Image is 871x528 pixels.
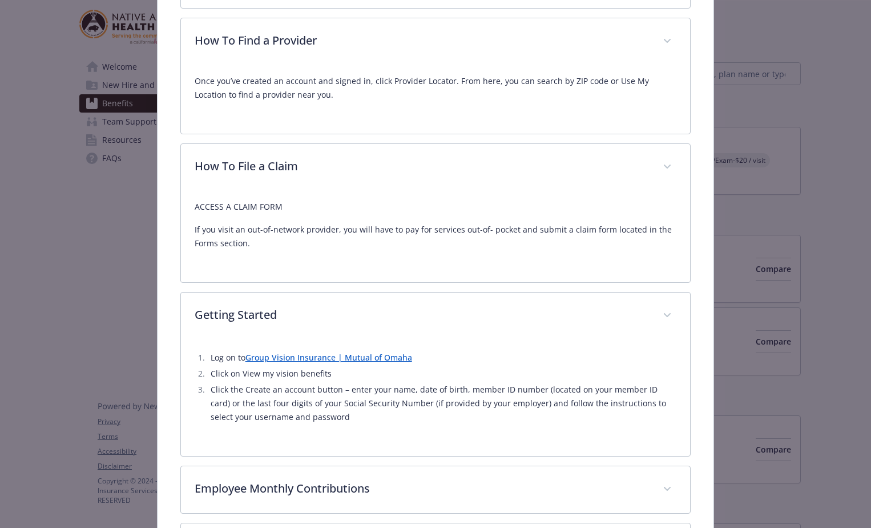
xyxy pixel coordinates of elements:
[181,191,691,282] div: How To File a Claim
[245,352,412,363] a: Group Vision Insurance | Mutual of Omaha
[195,158,650,175] p: How To File a Claim
[195,223,677,250] p: If you visit an out-of-network provider, you will have to pay for services out-of- pocket and sub...
[181,466,691,513] div: Employee Monthly Contributions
[195,480,650,497] p: Employee Monthly Contributions
[195,200,677,214] p: ACCESS A CLAIM FORM
[195,74,677,102] p: Once you’ve created an account and signed in, click Provider Locator. From here, you can search b...
[195,306,650,323] p: Getting Started
[181,144,691,191] div: How To File a Claim
[181,293,691,339] div: Getting Started
[207,383,677,424] li: Click the Create an account button – enter your name, date of birth, member ID number (located on...
[207,367,677,381] li: Click on View my vision benefits
[181,339,691,456] div: Getting Started
[207,351,677,365] li: Log on to
[181,65,691,134] div: How To Find a Provider
[195,32,650,49] p: How To Find a Provider
[181,18,691,65] div: How To Find a Provider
